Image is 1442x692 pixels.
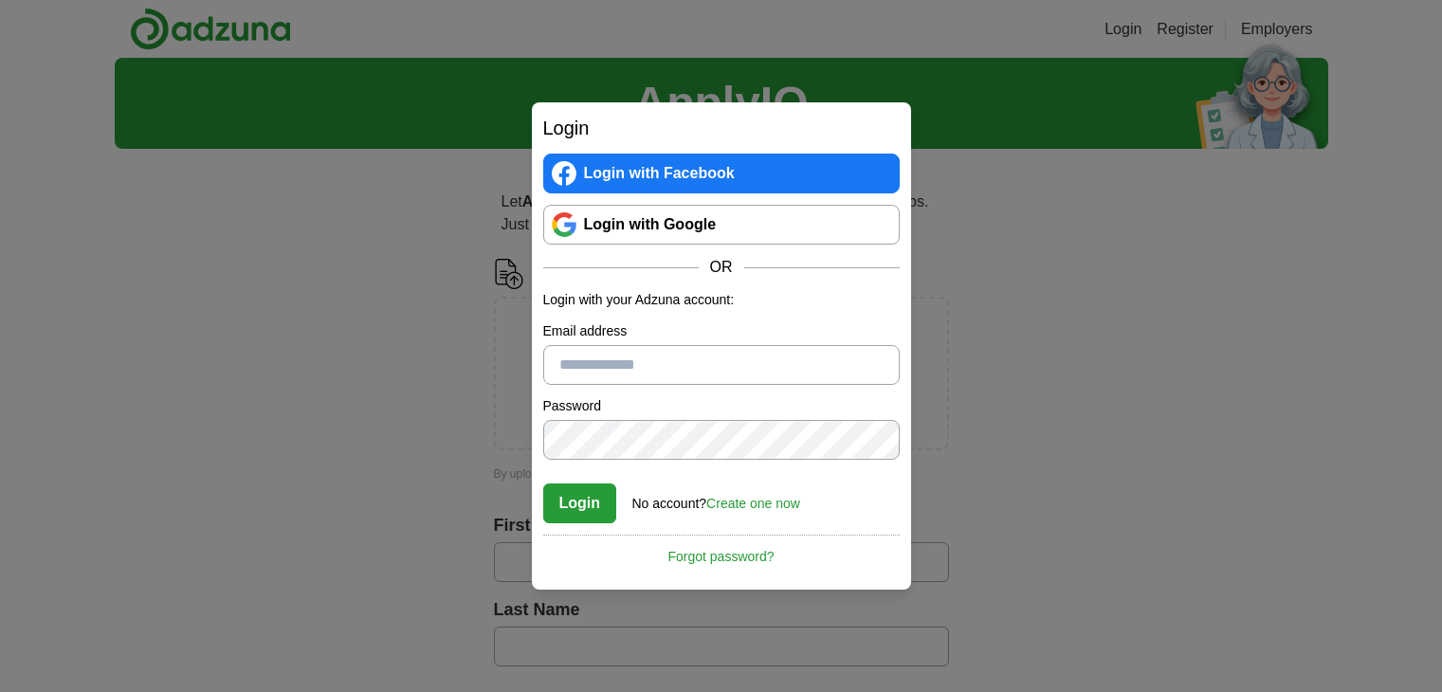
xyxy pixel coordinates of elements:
div: No account? [632,483,800,514]
label: Password [543,396,900,416]
a: Login with Google [543,205,900,245]
a: Login with Facebook [543,154,900,193]
label: Email address [543,321,900,341]
button: Login [543,483,617,523]
span: OR [699,256,744,279]
h2: Login [543,114,900,142]
a: Create one now [706,496,800,511]
p: Login with your Adzuna account: [543,290,900,310]
a: Forgot password? [543,535,900,567]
